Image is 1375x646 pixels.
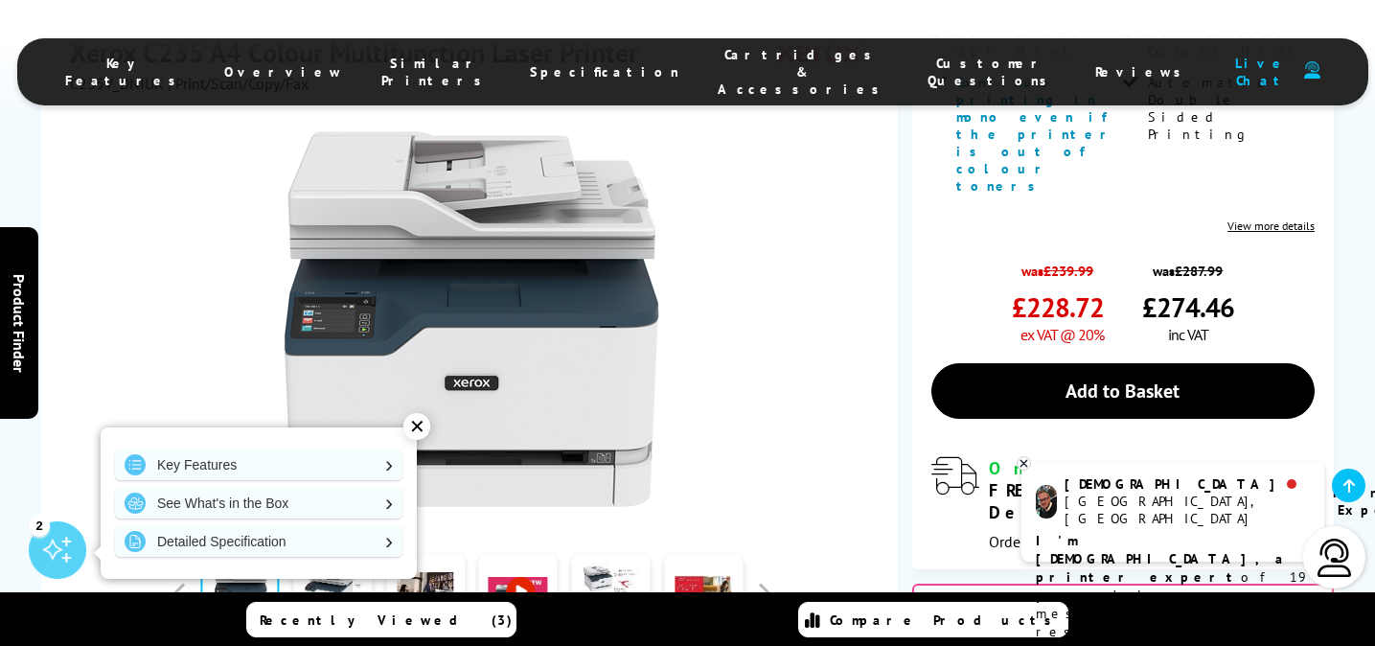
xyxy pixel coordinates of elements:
span: was [1012,252,1104,280]
img: user-headset-light.svg [1316,539,1354,577]
a: Recently Viewed (3) [246,602,516,637]
img: chris-livechat.png [1036,485,1057,519]
span: Specification [530,63,679,81]
img: user-headset-duotone.svg [1304,61,1320,80]
img: Xerox C235 [284,131,659,507]
a: See What's in the Box [115,488,402,519]
a: Detailed Specification [115,526,402,557]
span: Live Chat [1229,55,1295,89]
div: 2 [29,515,50,536]
strike: £287.99 [1175,262,1223,280]
span: Product Finder [10,274,29,373]
span: ex VAT @ 20% [1020,325,1104,344]
span: Key Features [65,55,186,89]
b: I'm [DEMOGRAPHIC_DATA], a printer expert [1036,532,1289,586]
span: Continue printing in mono even if the printer is out of colour toners [956,74,1117,195]
span: Compare Products [830,611,1062,629]
span: Similar Printers [381,55,492,89]
a: Key Features [115,450,402,480]
span: Customer Questions [928,55,1057,89]
strike: £239.99 [1043,262,1093,280]
div: modal_delivery [931,457,1315,550]
span: Recently Viewed (3) [260,611,513,629]
a: View more details [1227,219,1315,233]
span: Order for Free Delivery [DATE] 27 August! [989,532,1293,551]
span: inc VAT [1168,325,1208,344]
div: ✕ [403,413,430,440]
a: Compare Products [798,602,1068,637]
span: Cartridges & Accessories [718,46,889,98]
span: Only 14 left [989,457,1186,479]
span: Overview [224,63,343,81]
div: [DEMOGRAPHIC_DATA] [1065,475,1309,493]
div: for FREE Next Day Delivery [989,457,1315,523]
p: of 19 years! Leave me a message and I'll respond ASAP [1036,532,1310,641]
span: £228.72 [1012,289,1104,325]
span: was [1142,252,1234,280]
span: £274.46 [1142,289,1234,325]
a: Add to Basket [931,363,1315,419]
div: [GEOGRAPHIC_DATA], [GEOGRAPHIC_DATA] [1065,493,1309,527]
span: Reviews [1095,63,1191,81]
